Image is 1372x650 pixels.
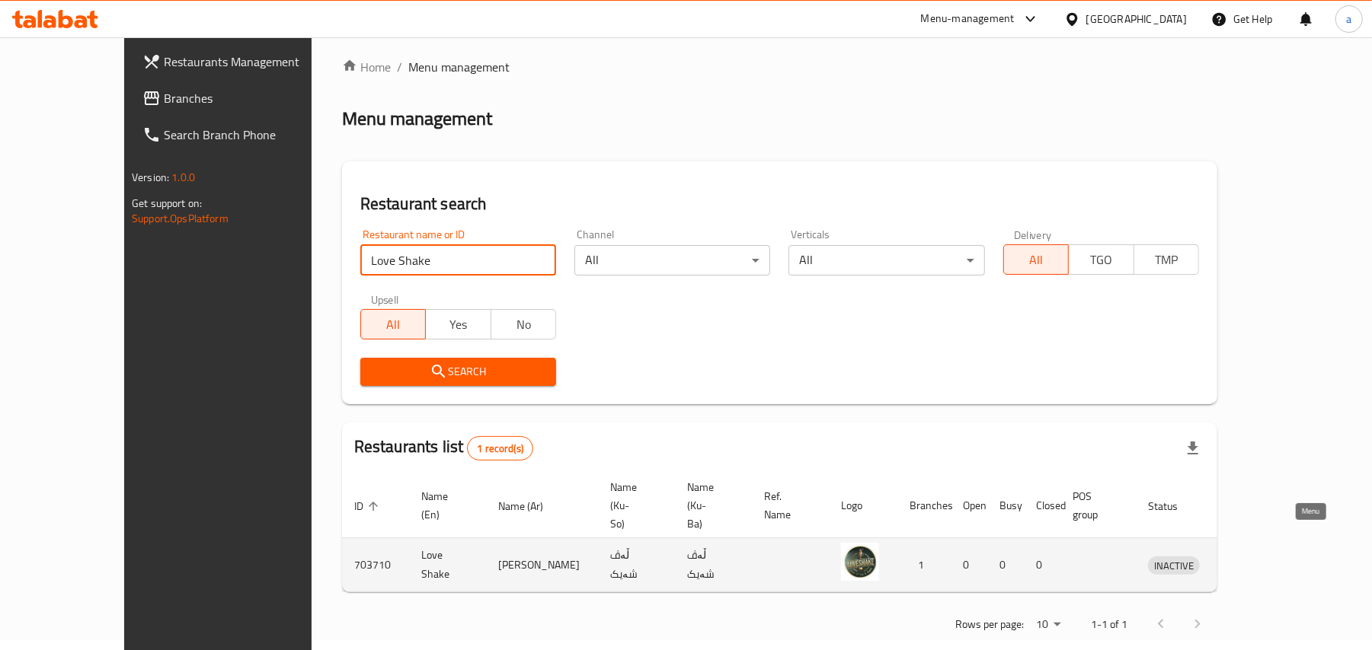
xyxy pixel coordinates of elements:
td: 0 [1024,538,1060,592]
button: Search [360,358,556,386]
td: ڵەڤ شەیک [598,538,675,592]
span: Yes [432,314,485,336]
span: 1.0.0 [171,167,195,187]
div: All [788,245,984,276]
span: ID [354,497,383,515]
span: Status [1148,497,1198,515]
span: INACTIVE [1148,557,1200,575]
th: Logo [829,473,897,538]
h2: Restaurant search [360,193,1199,215]
span: All [367,314,420,336]
a: Search Branch Phone [130,116,353,153]
span: a [1346,11,1351,27]
td: ڵەڤ شەیک [675,538,752,592]
button: TMP [1134,244,1199,275]
td: Love Shake [409,538,486,592]
a: Home [342,58,391,76]
nav: breadcrumb [342,58,1217,76]
th: Branches [897,473,951,538]
td: 1 [897,538,951,592]
label: Upsell [371,294,399,304]
span: Menu management [408,58,510,76]
td: 0 [987,538,1024,592]
th: Open [951,473,987,538]
button: All [360,309,426,339]
a: Support.OpsPlatform [132,209,229,228]
span: Search [373,362,544,381]
span: Name (Ku-So) [610,478,657,533]
span: 1 record(s) [468,441,532,456]
span: Get support on: [132,193,202,213]
li: / [397,58,402,76]
a: Restaurants Management [130,43,353,80]
div: Menu-management [921,10,1015,28]
span: Restaurants Management [164,53,341,71]
td: 0 [951,538,987,592]
input: Search for restaurant name or ID.. [360,245,556,276]
span: Ref. Name [764,487,811,524]
button: No [491,309,556,339]
span: Name (Ar) [498,497,563,515]
p: Rows per page: [955,615,1024,634]
span: Name (Ku-Ba) [687,478,734,533]
div: Export file [1175,430,1211,467]
div: Rows per page: [1030,613,1067,636]
span: No [497,314,550,336]
div: All [574,245,770,276]
span: Branches [164,89,341,107]
button: TGO [1068,244,1134,275]
td: 703710 [342,538,409,592]
div: [GEOGRAPHIC_DATA] [1086,11,1187,27]
label: Delivery [1014,229,1052,240]
td: [PERSON_NAME] [486,538,598,592]
h2: Menu management [342,107,492,131]
th: Busy [987,473,1024,538]
button: All [1003,244,1069,275]
div: Total records count [467,436,533,460]
h2: Restaurants list [354,435,533,460]
span: TGO [1075,249,1127,271]
button: Yes [425,309,491,339]
span: POS group [1073,487,1118,524]
img: Love Shake [841,543,879,581]
span: Version: [132,167,169,187]
span: Name (En) [421,487,468,524]
span: TMP [1140,249,1193,271]
th: Closed [1024,473,1060,538]
span: Search Branch Phone [164,126,341,144]
span: All [1010,249,1063,271]
a: Branches [130,80,353,116]
table: enhanced table [342,473,1271,592]
p: 1-1 of 1 [1091,615,1127,634]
